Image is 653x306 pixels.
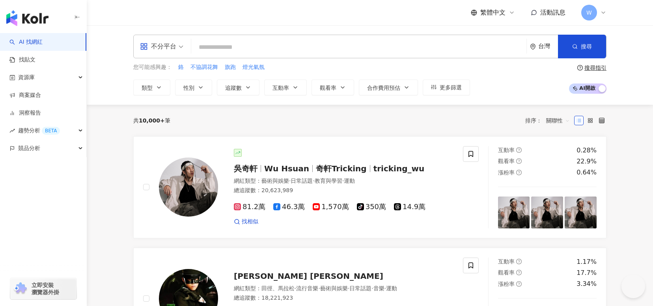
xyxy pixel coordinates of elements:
[133,63,172,71] span: 您可能感興趣：
[530,44,536,50] span: environment
[261,285,295,291] span: 田徑、馬拉松
[133,117,170,124] div: 共 筆
[315,178,342,184] span: 教育與學習
[546,114,570,127] span: 關聯性
[577,157,597,166] div: 22.9%
[234,187,453,195] div: 總追蹤數 ： 20,623,989
[394,203,425,211] span: 14.9萬
[498,258,515,265] span: 互動率
[516,270,522,275] span: question-circle
[139,117,165,124] span: 10,000+
[178,63,184,72] button: 鉻
[295,285,296,291] span: ·
[498,269,515,276] span: 觀看率
[581,43,592,50] span: 搜尋
[9,38,43,46] a: searchAI 找網紅
[272,85,289,91] span: 互動率
[264,80,307,95] button: 互動率
[373,285,384,291] span: 音樂
[349,285,371,291] span: 日常話題
[178,63,184,71] span: 鉻
[264,164,309,173] span: Wu Hsuan
[359,80,418,95] button: 合作費用預估
[371,285,373,291] span: ·
[234,164,257,173] span: 吳奇軒
[480,8,506,17] span: 繁體中文
[190,63,218,72] button: 不協調花舞
[320,85,336,91] span: 觀看率
[291,178,313,184] span: 日常話題
[357,203,386,211] span: 350萬
[373,164,425,173] span: tricking_wu
[313,178,314,184] span: ·
[140,43,148,50] span: appstore
[342,178,344,184] span: ·
[384,285,386,291] span: ·
[516,170,522,175] span: question-circle
[525,114,574,127] div: 排序：
[32,282,59,296] span: 立即安裝 瀏覽器外掛
[10,278,76,299] a: chrome extension立即安裝 瀏覽器外掛
[498,158,515,164] span: 觀看率
[242,63,265,72] button: 燈光氣氛
[159,158,218,217] img: KOL Avatar
[316,164,367,173] span: 奇軒Tricking
[320,285,348,291] span: 藝術與娛樂
[9,128,15,134] span: rise
[531,197,563,228] img: post-image
[516,281,522,287] span: question-circle
[318,285,320,291] span: ·
[313,203,349,211] span: 1,570萬
[234,203,265,211] span: 81.2萬
[538,43,558,50] div: 台灣
[312,80,354,95] button: 觀看率
[234,218,258,226] a: 找相似
[217,80,259,95] button: 追蹤數
[440,84,462,91] span: 更多篩選
[18,122,60,139] span: 趨勢分析
[9,56,35,64] a: 找貼文
[565,197,597,228] img: post-image
[498,147,515,153] span: 互動率
[516,158,522,164] span: question-circle
[386,285,397,291] span: 運動
[13,282,28,295] img: chrome extension
[577,168,597,177] div: 0.64%
[296,285,318,291] span: 流行音樂
[498,197,530,228] img: post-image
[586,8,592,17] span: W
[234,271,383,281] span: [PERSON_NAME] [PERSON_NAME]
[234,285,453,293] div: 網紅類型 ：
[577,146,597,155] div: 0.28%
[9,109,41,117] a: 洞察報告
[242,218,258,226] span: 找相似
[190,63,218,71] span: 不協調花舞
[516,147,522,153] span: question-circle
[621,274,645,298] iframe: Help Scout Beacon - Open
[183,85,194,91] span: 性別
[133,136,606,238] a: KOL Avatar吳奇軒Wu Hsuan奇軒Trickingtricking_wu網紅類型：藝術與娛樂·日常話題·教育與學習·運動總追蹤數：20,623,98981.2萬46.3萬1,570萬...
[540,9,565,16] span: 活動訊息
[423,80,470,95] button: 更多篩選
[243,63,265,71] span: 燈光氣氛
[42,127,60,135] div: BETA
[224,63,236,72] button: 旗跑
[18,139,40,157] span: 競品分析
[225,63,236,71] span: 旗跑
[558,35,606,58] button: 搜尋
[175,80,212,95] button: 性別
[516,259,522,264] span: question-circle
[584,65,606,71] div: 搜尋指引
[498,169,515,176] span: 漲粉率
[577,269,597,277] div: 17.7%
[6,10,49,26] img: logo
[273,203,305,211] span: 46.3萬
[234,294,453,302] div: 總追蹤數 ： 18,221,923
[133,80,170,95] button: 類型
[9,91,41,99] a: 商案媒合
[261,178,289,184] span: 藝術與娛樂
[18,69,35,86] span: 資源庫
[577,65,583,70] span: question-circle
[140,40,176,53] div: 不分平台
[367,85,400,91] span: 合作費用預估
